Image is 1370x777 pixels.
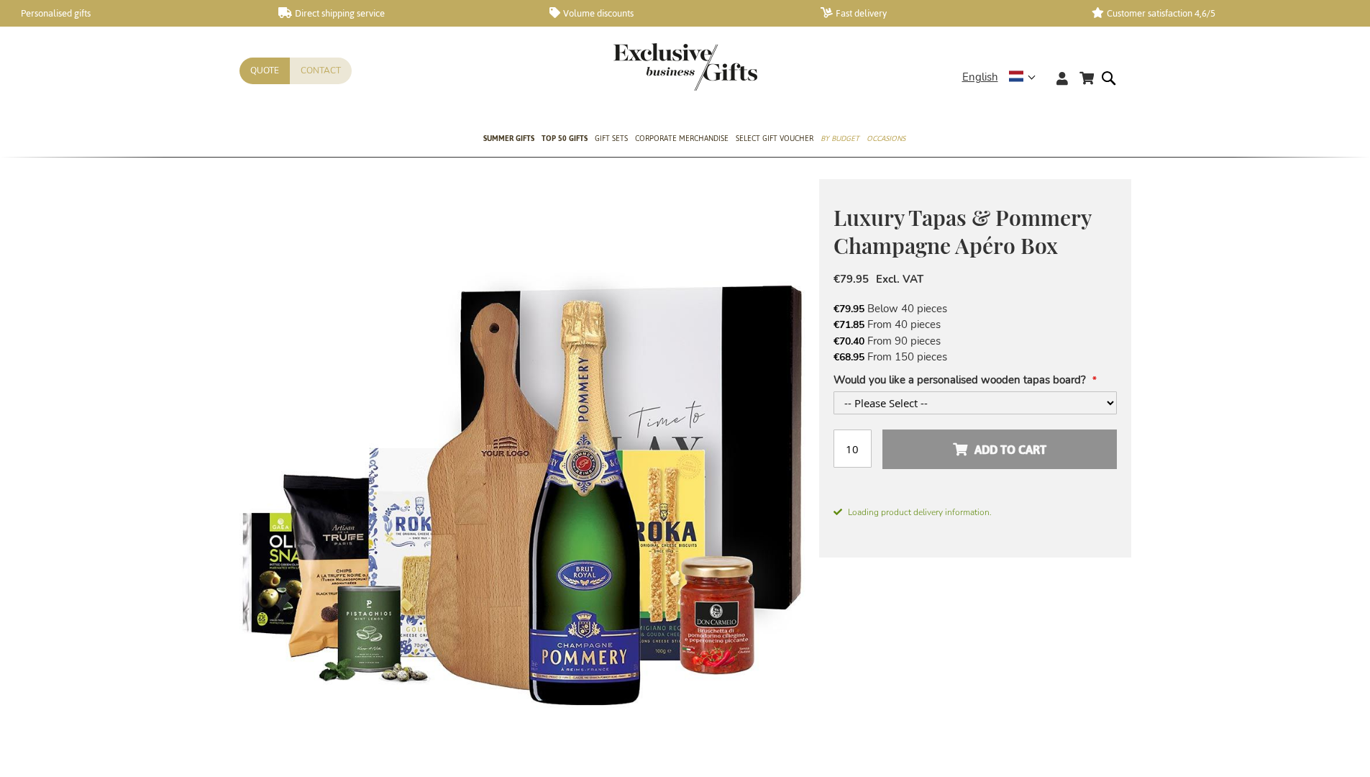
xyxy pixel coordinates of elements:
li: From 150 pieces [834,349,1117,365]
span: €79.95 [834,272,869,286]
a: Occasions [867,122,905,158]
a: Corporate Merchandise [635,122,729,158]
span: Excl. VAT [876,272,923,286]
a: Fast delivery [821,7,1069,19]
a: Gift Sets [595,122,628,158]
a: Summer Gifts [483,122,534,158]
span: Corporate Merchandise [635,131,729,146]
a: Volume discounts [549,7,798,19]
a: Direct shipping service [278,7,526,19]
span: TOP 50 Gifts [542,131,588,146]
span: €71.85 [834,318,864,332]
a: Customer satisfaction 4,6/5 [1092,7,1340,19]
span: Select Gift Voucher [736,131,813,146]
img: Exclusive Business gifts logo [613,43,757,91]
a: Select Gift Voucher [736,122,813,158]
span: English [962,69,998,86]
input: Qty [834,430,872,468]
li: From 40 pieces [834,317,1117,332]
span: €79.95 [834,302,864,316]
span: €68.95 [834,350,864,364]
a: By Budget [821,122,859,158]
li: From 90 pieces [834,333,1117,349]
a: Contact [290,58,352,84]
span: Occasions [867,131,905,146]
span: Luxury Tapas & Pommery Champagne Apéro Box [834,203,1091,260]
span: Gift Sets [595,131,628,146]
a: Quote [239,58,290,84]
a: Personalised gifts [7,7,255,19]
span: Summer Gifts [483,131,534,146]
span: Loading product delivery information. [834,506,1117,519]
a: TOP 50 Gifts [542,122,588,158]
span: By Budget [821,131,859,146]
span: Would you like a personalised wooden tapas board? [834,373,1086,387]
li: Below 40 pieces [834,301,1117,317]
a: store logo [613,43,685,91]
span: €70.40 [834,335,864,348]
img: Luxury Tapas & Pommery Champagne Apéro Box [239,179,819,758]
